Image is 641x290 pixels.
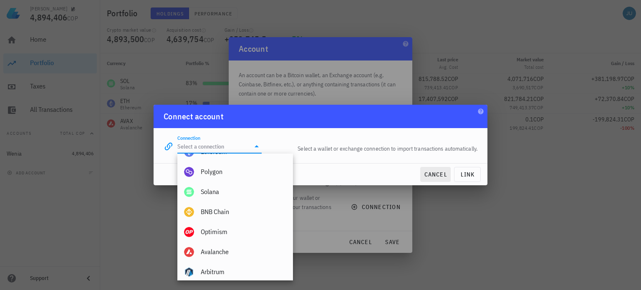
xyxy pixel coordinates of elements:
[201,268,286,276] div: Arbitrum
[420,167,451,182] button: cancel
[201,208,286,216] div: BNB Chain
[177,140,250,153] input: Select a connection
[201,168,286,176] div: Polygon
[424,171,447,178] span: cancel
[201,188,286,196] div: Solana
[454,167,481,182] button: link
[164,110,224,123] div: Connect account
[201,228,286,236] div: Optimism
[267,139,482,158] div: Select a wallet or exchange connection to import transactions automatically.
[201,248,286,256] div: Avalanche
[177,135,200,141] label: Connection
[458,171,477,178] span: link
